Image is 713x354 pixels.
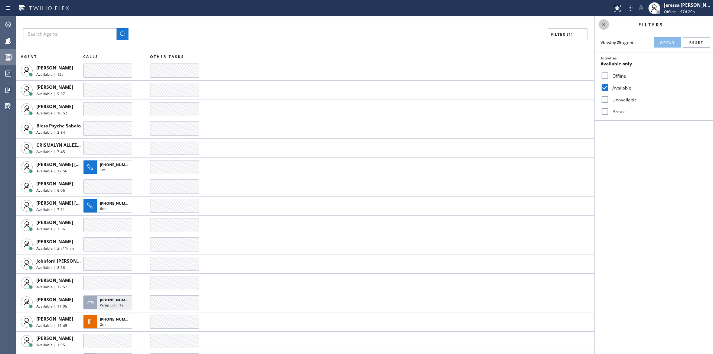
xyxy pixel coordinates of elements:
[660,40,675,45] span: Apply
[83,158,134,176] button: [PHONE_NUMBER]1m
[36,265,65,270] span: Available | 8:16
[36,219,73,225] span: [PERSON_NAME]
[36,296,73,303] span: [PERSON_NAME]
[100,316,134,322] span: [PHONE_NUMBER]
[36,110,67,116] span: Available | 10:52
[36,161,111,168] span: [PERSON_NAME] [PERSON_NAME]
[638,22,664,28] span: Filters
[100,302,123,308] span: Wrap up | 1s
[609,73,707,79] label: Offline
[36,284,67,289] span: Available | 12:57
[548,28,587,40] button: Filter (1)
[600,55,707,61] div: Activities
[36,72,64,77] span: Available | 12s
[600,61,632,67] span: Available only
[100,297,134,302] span: [PHONE_NUMBER]
[36,130,65,135] span: Available | 3:54
[23,28,117,40] input: Search Agents
[689,40,704,45] span: Reset
[664,2,711,8] div: Jeressa [PERSON_NAME]
[36,316,73,322] span: [PERSON_NAME]
[609,85,707,91] label: Available
[36,65,73,71] span: [PERSON_NAME]
[609,97,707,103] label: Unavailable
[36,342,65,347] span: Available | 1:05
[664,9,695,14] span: Offline | 97d 20h
[36,168,67,173] span: Available | 12:56
[83,312,134,331] button: [PHONE_NUMBER]2m
[36,207,65,212] span: Available | 7:11
[36,258,94,264] span: Johnford [PERSON_NAME]
[36,303,67,309] span: Available | 11:05
[36,91,65,96] span: Available | 9:37
[683,37,710,48] button: Reset
[36,84,73,90] span: [PERSON_NAME]
[36,200,111,206] span: [PERSON_NAME] [PERSON_NAME]
[83,197,134,215] button: [PHONE_NUMBER]6m
[654,37,681,48] button: Apply
[36,181,73,187] span: [PERSON_NAME]
[83,293,134,312] button: [PHONE_NUMBER]Wrap up | 1s
[600,39,636,46] span: Viewing agents
[21,54,37,59] span: AGENT
[83,54,98,59] span: CALLS
[551,32,573,37] span: Filter (1)
[36,335,73,341] span: [PERSON_NAME]
[36,277,73,283] span: [PERSON_NAME]
[36,149,65,154] span: Available | 7:45
[36,142,82,148] span: CRISMALYN ALLEZER
[636,3,646,13] button: Mute
[36,226,65,231] span: Available | 7:36
[100,322,105,327] span: 2m
[36,103,73,110] span: [PERSON_NAME]
[100,206,105,211] span: 6m
[609,108,707,115] label: Break
[36,246,74,251] span: Available | 2h 11min
[36,238,73,245] span: [PERSON_NAME]
[100,162,134,167] span: [PHONE_NUMBER]
[36,323,67,328] span: Available | 11:49
[36,188,65,193] span: Available | 6:06
[100,167,105,172] span: 1m
[616,39,622,46] strong: 25
[100,201,134,206] span: [PHONE_NUMBER]
[150,54,184,59] span: OTHER TASKS
[36,123,81,129] span: Bless Psyche Sabalo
